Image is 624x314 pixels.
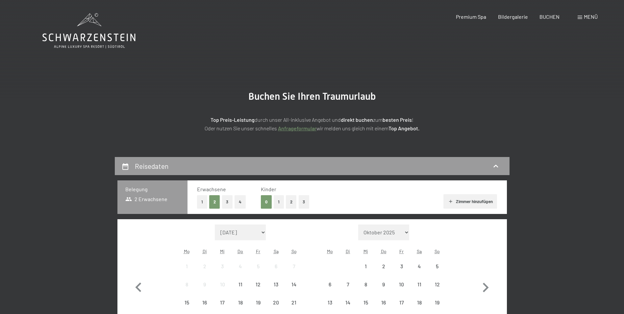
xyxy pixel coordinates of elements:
[196,275,213,293] div: Anreise nicht möglich
[267,294,285,311] div: Anreise nicht möglich
[285,275,303,293] div: Sun Sep 14 2025
[268,282,284,298] div: 13
[539,13,560,20] a: BUCHEN
[411,275,428,293] div: Sat Oct 11 2025
[428,257,446,275] div: Anreise nicht möglich
[148,116,477,132] p: durch unser All-inklusive Angebot und zum ! Oder nutzen Sie unser schnelles wir melden uns gleich...
[232,294,249,311] div: Thu Sep 18 2025
[435,249,440,254] abbr: Sonntag
[411,257,428,275] div: Anreise nicht möglich
[274,249,279,254] abbr: Samstag
[178,294,196,311] div: Anreise nicht möglich
[178,275,196,293] div: Mon Sep 08 2025
[381,249,387,254] abbr: Donnerstag
[357,257,375,275] div: Anreise nicht möglich
[267,257,285,275] div: Anreise nicht möglich
[291,249,297,254] abbr: Sonntag
[411,257,428,275] div: Sat Oct 04 2025
[267,257,285,275] div: Sat Sep 06 2025
[346,249,350,254] abbr: Dienstag
[322,282,338,298] div: 6
[392,257,410,275] div: Fri Oct 03 2025
[411,282,428,298] div: 11
[179,264,195,280] div: 1
[222,195,233,209] button: 3
[256,249,260,254] abbr: Freitag
[411,275,428,293] div: Anreise nicht möglich
[393,264,410,280] div: 3
[357,275,375,293] div: Anreise nicht möglich
[392,294,410,311] div: Anreise nicht möglich
[232,264,249,280] div: 4
[321,294,339,311] div: Anreise nicht möglich
[214,264,231,280] div: 3
[179,282,195,298] div: 8
[327,249,333,254] abbr: Montag
[363,249,368,254] abbr: Mittwoch
[392,257,410,275] div: Anreise nicht möglich
[341,117,373,123] strong: direkt buchen
[184,249,190,254] abbr: Montag
[197,186,226,192] span: Erwachsene
[340,282,356,298] div: 7
[375,294,392,311] div: Thu Oct 16 2025
[232,294,249,311] div: Anreise nicht möglich
[428,294,446,311] div: Anreise nicht möglich
[358,282,374,298] div: 8
[213,257,231,275] div: Anreise nicht möglich
[357,257,375,275] div: Wed Oct 01 2025
[498,13,528,20] a: Bildergalerie
[248,91,376,102] span: Buchen Sie Ihren Traumurlaub
[392,294,410,311] div: Fri Oct 17 2025
[392,275,410,293] div: Fri Oct 10 2025
[196,294,213,311] div: Tue Sep 16 2025
[285,257,303,275] div: Anreise nicht möglich
[428,257,446,275] div: Sun Oct 05 2025
[261,195,272,209] button: 0
[196,275,213,293] div: Tue Sep 09 2025
[209,195,220,209] button: 2
[428,275,446,293] div: Sun Oct 12 2025
[213,257,231,275] div: Wed Sep 03 2025
[196,282,213,298] div: 9
[196,294,213,311] div: Anreise nicht möglich
[417,249,422,254] abbr: Samstag
[232,257,249,275] div: Thu Sep 04 2025
[285,294,303,311] div: Sun Sep 21 2025
[411,264,428,280] div: 4
[196,264,213,280] div: 2
[443,194,497,209] button: Zimmer hinzufügen
[299,195,310,209] button: 3
[178,275,196,293] div: Anreise nicht möglich
[278,125,316,131] a: Anfrageformular
[375,264,392,280] div: 2
[375,257,392,275] div: Thu Oct 02 2025
[232,275,249,293] div: Thu Sep 11 2025
[357,294,375,311] div: Wed Oct 15 2025
[211,117,255,123] strong: Top Preis-Leistung
[267,275,285,293] div: Sat Sep 13 2025
[339,294,357,311] div: Tue Oct 14 2025
[286,282,302,298] div: 14
[135,162,168,170] h2: Reisedaten
[232,275,249,293] div: Anreise nicht möglich
[250,264,266,280] div: 5
[375,257,392,275] div: Anreise nicht möglich
[392,275,410,293] div: Anreise nicht möglich
[321,275,339,293] div: Mon Oct 06 2025
[428,294,446,311] div: Sun Oct 19 2025
[203,249,207,254] abbr: Dienstag
[285,275,303,293] div: Anreise nicht möglich
[321,275,339,293] div: Anreise nicht möglich
[456,13,486,20] a: Premium Spa
[197,195,207,209] button: 1
[321,294,339,311] div: Mon Oct 13 2025
[411,294,428,311] div: Sat Oct 18 2025
[196,257,213,275] div: Anreise nicht möglich
[584,13,598,20] span: Menü
[268,264,284,280] div: 6
[411,294,428,311] div: Anreise nicht möglich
